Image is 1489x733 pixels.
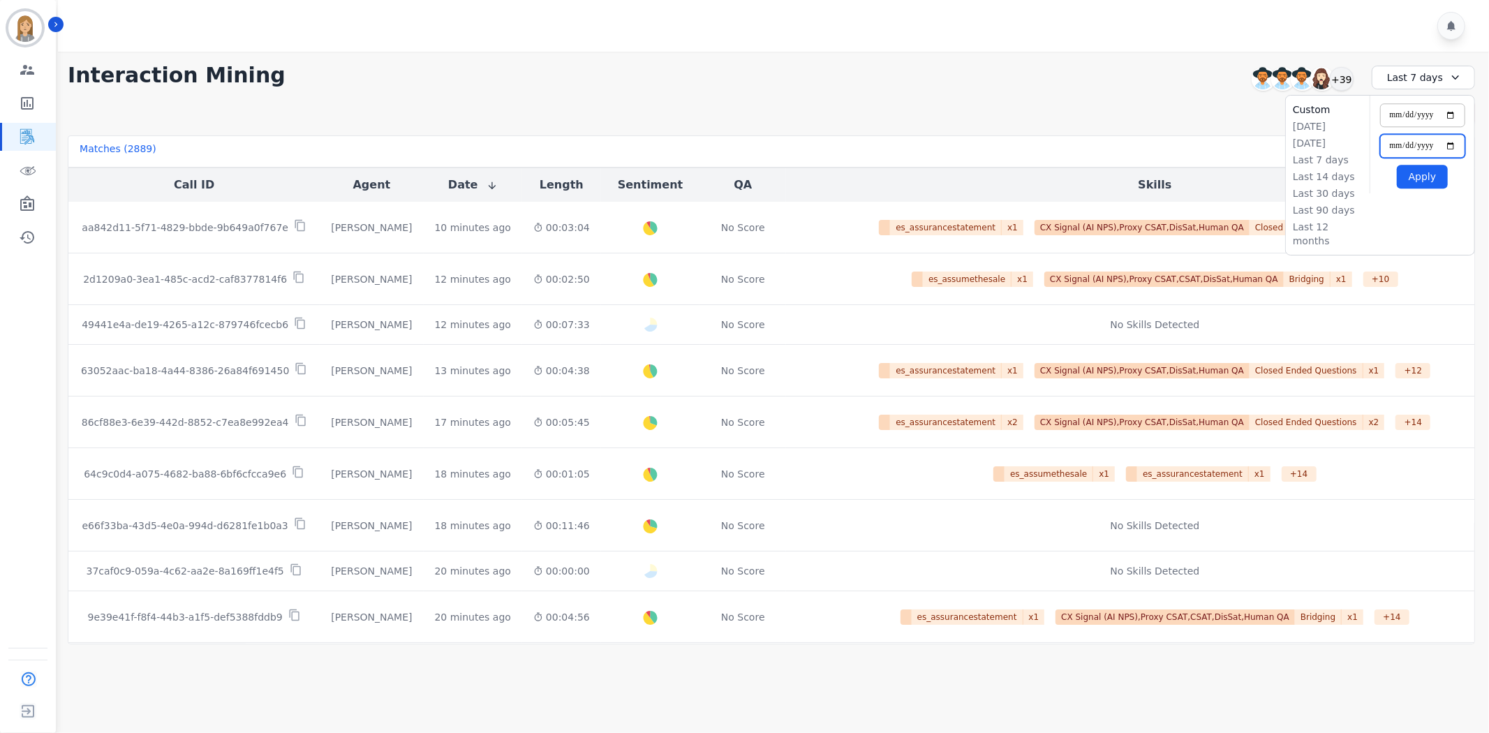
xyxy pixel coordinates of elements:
span: x 1 [1012,272,1033,287]
div: 00:07:33 [533,318,590,332]
span: x 1 [1002,220,1023,235]
span: x 1 [1093,466,1115,482]
span: CX Signal (AI NPS),Proxy CSAT,DisSat,Human QA [1035,363,1250,378]
img: Bordered avatar [8,11,42,45]
span: es_assurancestatement [890,220,1002,235]
div: No Score [721,610,765,624]
div: No Score [721,519,765,533]
span: Closed Ended Questions [1250,220,1363,235]
span: x 1 [1249,466,1271,482]
span: CX Signal (AI NPS),Proxy CSAT,CSAT,DisSat,Human QA [1055,609,1295,625]
div: [PERSON_NAME] [331,519,412,533]
div: No Skills Detected [1110,318,1199,332]
div: No Skills Detected [1110,564,1199,578]
p: 49441e4a-de19-4265-a12c-879746fcecb6 [82,318,288,332]
div: [PERSON_NAME] [331,364,412,378]
p: 37caf0c9-059a-4c62-aa2e-8a169ff1e4f5 [87,564,284,578]
div: + 14 [1395,415,1430,430]
div: [PERSON_NAME] [331,415,412,429]
div: + 14 [1282,466,1317,482]
button: Call ID [174,177,214,193]
div: No Score [721,364,765,378]
span: x 2 [1002,415,1023,430]
div: No Score [721,221,765,235]
div: 20 minutes ago [435,610,511,624]
div: 10 minutes ago [435,221,511,235]
span: Closed Ended Questions [1250,363,1363,378]
span: es_assumethesale [1005,466,1093,482]
span: x 1 [1342,609,1363,625]
li: Custom [1293,103,1363,117]
p: 63052aac-ba18-4a44-8386-26a84f691450 [81,364,289,378]
div: 00:01:05 [533,467,590,481]
span: x 1 [1002,363,1023,378]
li: Last 14 days [1293,170,1363,184]
div: 17 minutes ago [435,415,511,429]
li: Last 12 months [1293,220,1363,248]
span: Bridging [1284,272,1331,287]
div: [PERSON_NAME] [331,318,412,332]
div: 00:04:56 [533,610,590,624]
p: 64c9c0d4-a075-4682-ba88-6bf6cfcca9e6 [84,467,286,481]
span: Closed Ended Questions [1250,415,1363,430]
span: es_assurancestatement [890,415,1002,430]
div: + 10 [1363,272,1398,287]
li: Last 90 days [1293,203,1363,217]
button: Date [448,177,498,193]
div: No Score [721,415,765,429]
div: 00:11:46 [533,519,590,533]
div: 12 minutes ago [435,318,511,332]
span: CX Signal (AI NPS),Proxy CSAT,DisSat,Human QA [1035,220,1250,235]
button: Agent [353,177,391,193]
div: 00:02:50 [533,272,590,286]
div: No Score [721,564,765,578]
span: x 1 [1023,609,1045,625]
div: No Score [721,318,765,332]
div: + 12 [1395,363,1430,378]
li: Last 30 days [1293,186,1363,200]
div: 13 minutes ago [435,364,511,378]
p: 2d1209a0-3ea1-485c-acd2-caf8377814f6 [83,272,287,286]
div: [PERSON_NAME] [331,221,412,235]
button: QA [734,177,752,193]
div: + 14 [1375,609,1409,625]
div: 12 minutes ago [435,272,511,286]
button: Apply [1397,165,1448,188]
div: 00:00:00 [533,564,590,578]
div: No Score [721,467,765,481]
div: [PERSON_NAME] [331,610,412,624]
div: 00:04:38 [533,364,590,378]
div: 00:03:04 [533,221,590,235]
button: Sentiment [618,177,683,193]
div: No Score [721,272,765,286]
span: x 2 [1363,415,1385,430]
div: [PERSON_NAME] [331,272,412,286]
li: [DATE] [1293,136,1363,150]
div: 18 minutes ago [435,467,511,481]
div: Last 7 days [1372,66,1475,89]
p: 86cf88e3-6e39-442d-8852-c7ea8e992ea4 [82,415,289,429]
div: [PERSON_NAME] [331,467,412,481]
span: CX Signal (AI NPS),Proxy CSAT,CSAT,DisSat,Human QA [1044,272,1284,287]
h1: Interaction Mining [68,63,286,88]
div: +39 [1330,67,1354,91]
p: e66f33ba-43d5-4e0a-994d-d6281fe1b0a3 [82,519,288,533]
div: 18 minutes ago [435,519,511,533]
div: Matches ( 2889 ) [80,142,156,161]
li: [DATE] [1293,119,1363,133]
button: Length [540,177,584,193]
div: 20 minutes ago [435,564,511,578]
button: Skills [1138,177,1171,193]
div: [PERSON_NAME] [331,564,412,578]
p: aa842d11-5f71-4829-bbde-9b649a0f767e [82,221,288,235]
span: Bridging [1295,609,1342,625]
span: es_assurancestatement [912,609,1023,625]
li: Last 7 days [1293,153,1363,167]
div: 00:05:45 [533,415,590,429]
span: CX Signal (AI NPS),Proxy CSAT,DisSat,Human QA [1035,415,1250,430]
span: x 1 [1331,272,1352,287]
p: 9e39e41f-f8f4-44b3-a1f5-def5388fddb9 [88,610,283,624]
span: es_assurancestatement [890,363,1002,378]
span: es_assurancestatement [1137,466,1249,482]
span: es_assumethesale [923,272,1012,287]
